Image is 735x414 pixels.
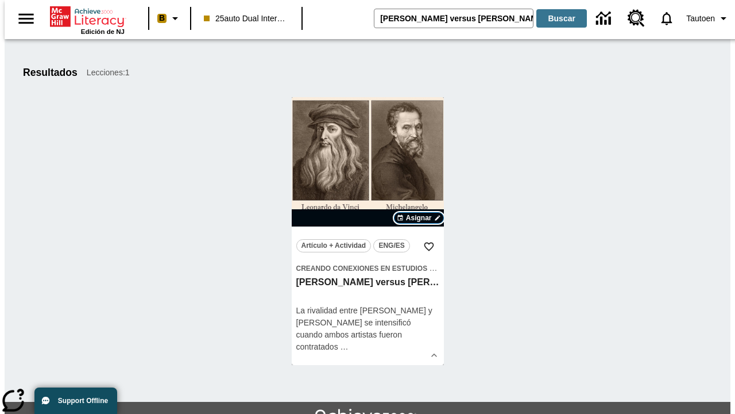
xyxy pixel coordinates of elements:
span: 25auto Dual International [204,13,289,25]
span: Asignar [406,213,432,223]
input: Buscar campo [374,9,533,28]
button: Artículo + Actividad [296,239,372,252]
span: Lecciones : 1 [87,67,130,79]
span: Tema: Creando conexiones en Estudios Sociales/Historia universal II [296,262,439,274]
a: Centro de recursos, Se abrirá en una pestaña nueva. [621,3,652,34]
button: Abrir el menú lateral [9,2,43,36]
button: Asignar Elegir fechas [394,212,444,224]
h1: Resultados [23,67,78,79]
button: Añadir a mis Favoritas [419,236,439,257]
span: … [341,342,349,351]
button: ENG/ES [373,239,410,252]
a: Portada [50,5,125,28]
span: B [159,11,165,25]
div: La rivalidad entre [PERSON_NAME] y [PERSON_NAME] se intensificó cuando ambos artistas fueron cont... [296,305,439,353]
button: Boost El color de la clase es melocotón. Cambiar el color de la clase. [153,8,187,29]
span: Creando conexiones en Estudios Sociales [296,264,465,273]
span: Edición de NJ [81,28,125,35]
div: lesson details [292,97,444,365]
span: Support Offline [58,397,108,405]
button: Perfil/Configuración [682,8,735,29]
a: Centro de información [589,3,621,34]
span: Artículo + Actividad [301,240,366,252]
button: Ver más [425,347,443,364]
h3: Miguel Ángel versus Leonardo [296,277,439,289]
button: Buscar [536,9,587,28]
a: Notificaciones [652,3,682,33]
div: Portada [50,4,125,35]
span: Tautoen [686,13,715,25]
span: ENG/ES [378,240,404,252]
button: Support Offline [34,388,117,414]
